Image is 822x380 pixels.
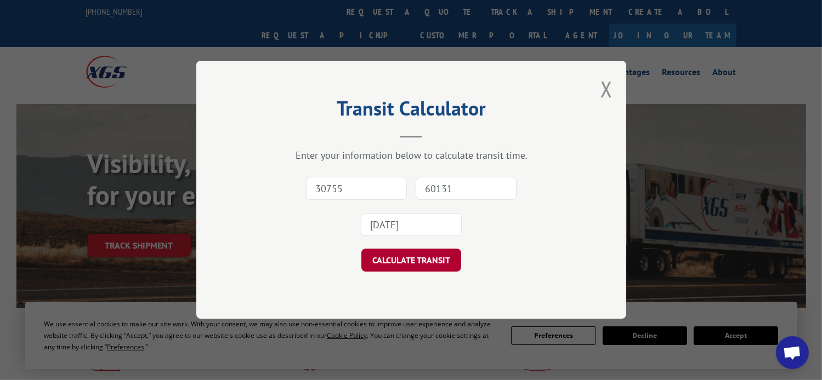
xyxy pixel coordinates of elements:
[251,101,571,122] h2: Transit Calculator
[776,336,809,369] div: Open chat
[361,249,461,272] button: CALCULATE TRANSIT
[600,74,613,103] button: Close modal
[361,214,462,237] input: Tender Date
[306,177,407,200] input: Origin Zip
[416,177,517,200] input: Dest. Zip
[251,149,571,162] div: Enter your information below to calculate transit time.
